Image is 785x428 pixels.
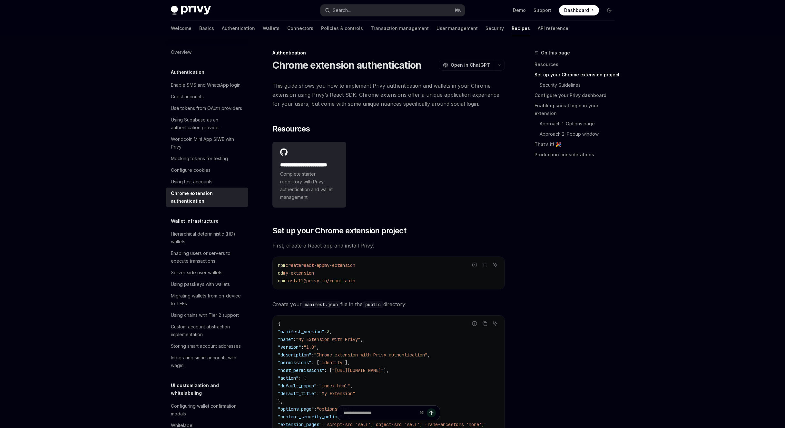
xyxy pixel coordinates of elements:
a: Security Guidelines [535,80,620,90]
span: "index.html" [319,383,350,389]
a: Hierarchical deterministic (HD) wallets [166,228,248,248]
div: Server-side user wallets [171,269,222,277]
button: Copy the contents from the code block [481,319,489,328]
span: "version" [278,344,301,350]
div: Configuring wallet confirmation modals [171,402,244,418]
span: "1.0" [304,344,317,350]
span: , [329,329,332,335]
span: "Chrome extension with Privy authentication" [314,352,427,358]
a: Security [486,21,504,36]
a: That’s it! 🎉 [535,139,620,150]
a: Using chains with Tier 2 support [166,309,248,321]
a: User management [437,21,478,36]
span: "default_title" [278,391,317,396]
div: Storing smart account addresses [171,342,241,350]
a: Support [534,7,551,14]
span: "name" [278,336,293,342]
a: Policies & controls [321,21,363,36]
a: Integrating smart accounts with wagmi [166,352,248,371]
span: react-app [301,262,324,268]
span: "description" [278,352,311,358]
button: Open in ChatGPT [439,60,494,71]
span: , [427,352,430,358]
h5: Wallet infrastructure [171,217,219,225]
div: Using Supabase as an authentication provider [171,116,244,131]
span: ⌘ K [454,8,461,13]
div: Integrating smart accounts with wagmi [171,354,244,369]
span: , [317,344,319,350]
span: , [360,336,363,342]
a: Configuring wallet confirmation modals [166,400,248,420]
button: Report incorrect code [470,261,479,269]
h5: UI customization and whitelabeling [171,382,248,397]
div: Overview [171,48,191,56]
span: npm [278,262,286,268]
span: npm [278,278,286,284]
span: : [311,352,314,358]
a: Demo [513,7,526,14]
span: "[URL][DOMAIN_NAME]" [332,367,384,373]
span: ], [384,367,389,373]
a: Welcome [171,21,191,36]
span: : { [299,375,306,381]
span: 3 [327,329,329,335]
button: Ask AI [491,319,499,328]
span: create [286,262,301,268]
div: Using passkeys with wallets [171,280,230,288]
a: Connectors [287,21,313,36]
a: Dashboard [559,5,599,15]
button: Ask AI [491,261,499,269]
div: Using chains with Tier 2 support [171,311,239,319]
span: : [317,391,319,396]
span: Resources [272,124,310,134]
span: Create your file in the directory: [272,300,505,309]
span: Set up your Chrome extension project [272,226,406,236]
a: Authentication [222,21,255,36]
span: : [ [324,367,332,373]
span: Complete starter repository with Privy authentication and wallet management. [280,170,339,201]
a: Approach 1: Options page [535,119,620,129]
a: Custom account abstraction implementation [166,321,248,340]
h1: Chrome extension authentication [272,59,422,71]
span: "My Extension with Privy" [296,336,360,342]
span: install [286,278,304,284]
span: This guide shows you how to implement Privy authentication and wallets in your Chrome extension u... [272,81,505,108]
span: my-extension [283,270,314,276]
span: : [293,336,296,342]
a: Production considerations [535,150,620,160]
div: Mocking tokens for testing [171,155,228,162]
span: : [324,329,327,335]
div: Migrating wallets from on-device to TEEs [171,292,244,307]
a: Overview [166,46,248,58]
a: Recipes [512,21,530,36]
span: On this page [541,49,570,57]
div: Search... [333,6,351,14]
a: Approach 2: Popup window [535,129,620,139]
span: : [301,344,304,350]
div: Authentication [272,50,505,56]
div: Chrome extension authentication [171,190,244,205]
span: , [350,383,353,389]
a: Set up your Chrome extension project [535,70,620,80]
span: First, create a React app and install Privy: [272,241,505,250]
a: API reference [538,21,568,36]
a: Configure your Privy dashboard [535,90,620,101]
a: Enabling social login in your extension [535,101,620,119]
code: public [363,301,383,308]
span: Open in ChatGPT [451,62,490,68]
a: Enable SMS and WhatsApp login [166,79,248,91]
span: }, [278,398,283,404]
a: Use tokens from OAuth providers [166,102,248,114]
a: Mocking tokens for testing [166,153,248,164]
a: Migrating wallets from on-device to TEEs [166,290,248,309]
a: Server-side user wallets [166,267,248,278]
a: Using passkeys with wallets [166,278,248,290]
a: Using test accounts [166,176,248,188]
span: "identity" [319,360,345,365]
span: @privy-io/react-auth [304,278,355,284]
img: dark logo [171,6,211,15]
div: Worldcoin Mini App SIWE with Privy [171,135,244,151]
div: Guest accounts [171,93,204,101]
span: ], [345,360,350,365]
div: Use tokens from OAuth providers [171,104,242,112]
